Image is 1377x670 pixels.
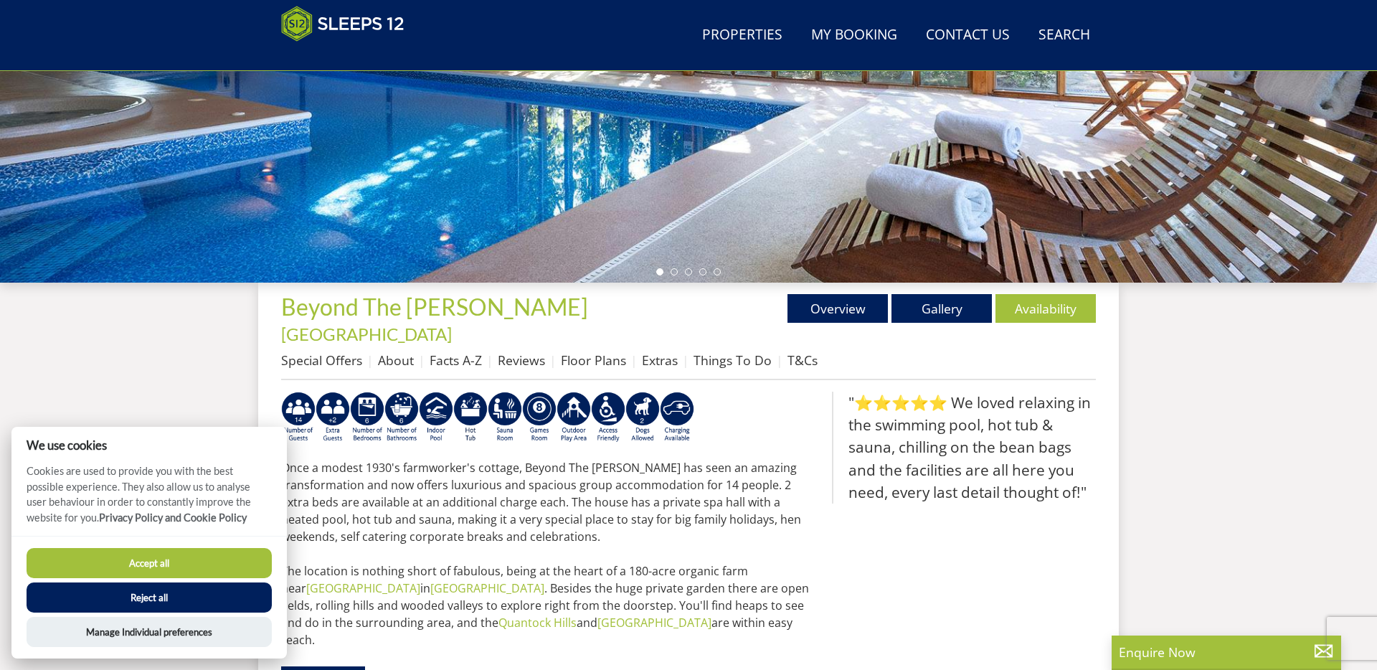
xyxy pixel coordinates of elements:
a: Things To Do [694,351,772,369]
a: [GEOGRAPHIC_DATA] [430,580,544,596]
a: Quantock Hills [498,615,577,631]
blockquote: "⭐⭐⭐⭐⭐ We loved relaxing in the swimming pool, hot tub & sauna, chilling on the bean bags and the... [832,392,1096,504]
img: AD_4nXdrZMsjcYNLGsKuA84hRzvIbesVCpXJ0qqnwZoX5ch9Zjv73tWe4fnFRs2gJ9dSiUubhZXckSJX_mqrZBmYExREIfryF... [522,392,557,443]
button: Manage Individual preferences [27,617,272,647]
a: Extras [642,351,678,369]
img: AD_4nXfjdDqPkGBf7Vpi6H87bmAUe5GYCbodrAbU4sf37YN55BCjSXGx5ZgBV7Vb9EJZsXiNVuyAiuJUB3WVt-w9eJ0vaBcHg... [557,392,591,443]
a: Facts A-Z [430,351,482,369]
img: AD_4nXe7_8LrJK20fD9VNWAdfykBvHkWcczWBt5QOadXbvIwJqtaRaRf-iI0SeDpMmH1MdC9T1Vy22FMXzzjMAvSuTB5cJ7z5... [625,392,660,443]
img: AD_4nXe3VD57-M2p5iq4fHgs6WJFzKj8B0b3RcPFe5LKK9rgeZlFmFoaMJPsJOOJzc7Q6RMFEqsjIZ5qfEJu1txG3QLmI_2ZW... [591,392,625,443]
img: Sleeps 12 [281,6,404,42]
img: AD_4nXei2dp4L7_L8OvME76Xy1PUX32_NMHbHVSts-g-ZAVb8bILrMcUKZI2vRNdEqfWP017x6NFeUMZMqnp0JYknAB97-jDN... [419,392,453,443]
p: Once a modest 1930's farmworker's cottage, Beyond The [PERSON_NAME] has seen an amazing transform... [281,459,820,648]
a: About [378,351,414,369]
img: AD_4nXcpX5uDwed6-YChlrI2BYOgXwgg3aqYHOhRm0XfZB-YtQW2NrmeCr45vGAfVKUq4uWnc59ZmEsEzoF5o39EWARlT1ewO... [453,392,488,443]
a: Search [1033,19,1096,52]
a: Reviews [498,351,545,369]
span: Beyond The [PERSON_NAME] [281,293,588,321]
a: Contact Us [920,19,1016,52]
a: Privacy Policy and Cookie Policy [99,511,247,524]
a: Beyond The [PERSON_NAME] [281,293,592,321]
img: AD_4nXeP6WuvG491uY6i5ZIMhzz1N248Ei-RkDHdxvvjTdyF2JXhbvvI0BrTCyeHgyWBEg8oAgd1TvFQIsSlzYPCTB7K21VoI... [316,392,350,443]
iframe: Customer reviews powered by Trustpilot [274,50,425,62]
p: Enquire Now [1119,643,1334,661]
button: Reject all [27,582,272,613]
a: Availability [995,294,1096,323]
a: [GEOGRAPHIC_DATA] [306,580,420,596]
a: Gallery [891,294,992,323]
img: AD_4nXcnT2OPG21WxYUhsl9q61n1KejP7Pk9ESVM9x9VetD-X_UXXoxAKaMRZGYNcSGiAsmGyKm0QlThER1osyFXNLmuYOVBV... [660,392,694,443]
img: AD_4nXfRzBlt2m0mIteXDhAcJCdmEApIceFt1SPvkcB48nqgTZkfMpQlDmULa47fkdYiHD0skDUgcqepViZHFLjVKS2LWHUqM... [350,392,384,443]
a: [GEOGRAPHIC_DATA] [597,615,711,631]
a: Overview [787,294,888,323]
img: AD_4nXdjbGEeivCGLLmyT_JEP7bTfXsjgyLfnLszUAQeQ4RcokDYHVBt5R8-zTDbAVICNoGv1Dwc3nsbUb1qR6CAkrbZUeZBN... [488,392,522,443]
a: T&Cs [787,351,818,369]
a: Floor Plans [561,351,626,369]
a: [GEOGRAPHIC_DATA] [281,324,452,344]
p: Cookies are used to provide you with the best possible experience. They also allow us to analyse ... [11,463,287,536]
img: AD_4nXdcQ9KvtZsQ62SDWVQl1bwDTl-yPG6gEIUNbwyrGIsgZo60KRjE4_zywAtQnfn2alr58vaaTkMQrcaGqlbOWBhHpVbyA... [281,392,316,443]
a: My Booking [805,19,903,52]
button: Accept all [27,548,272,578]
a: Special Offers [281,351,362,369]
a: Properties [696,19,788,52]
img: AD_4nXdmwCQHKAiIjYDk_1Dhq-AxX3fyYPYaVgX942qJE-Y7he54gqc0ybrIGUg6Qr_QjHGl2FltMhH_4pZtc0qV7daYRc31h... [384,392,419,443]
h2: We use cookies [11,438,287,452]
